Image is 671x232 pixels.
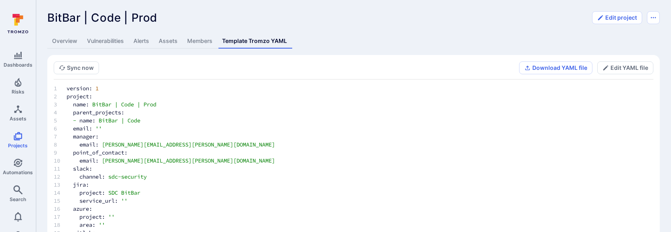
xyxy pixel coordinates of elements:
span: slack: [73,165,92,172]
span: manager: [73,133,99,140]
a: Assets [154,34,182,49]
span: email: [73,125,92,132]
span: name: [79,117,95,124]
span: Risks [12,89,24,95]
span: project: [79,189,105,196]
span: parent_projects: [73,109,124,116]
span: | [121,117,124,124]
span: SDC [108,189,118,196]
span: [PERSON_NAME][EMAIL_ADDRESS][PERSON_NAME][DOMAIN_NAME] [102,141,275,148]
span: service_url: [79,197,118,204]
span: BitBar | Code | Prod [47,11,158,24]
button: Edit project [592,11,642,24]
span: '' [95,125,102,132]
span: area: [79,221,95,228]
a: Overview [47,34,82,49]
span: Code [121,101,134,108]
span: Dashboards [4,62,32,68]
span: sdc-security [108,173,147,180]
button: Edit YAML file [597,61,653,74]
span: | [115,101,118,108]
span: BitBar [99,117,118,124]
a: Template Tromzo YAML [217,34,292,49]
span: Prod [143,101,156,108]
span: point_of_contact: [73,149,127,156]
span: name: [73,101,89,108]
a: Vulnerabilities [82,34,129,49]
span: jira: [73,181,89,188]
span: | [137,101,140,108]
button: Download YAML file [519,61,592,74]
span: Assets [10,116,26,122]
span: '' [121,197,127,204]
span: azure: [73,205,92,212]
a: Alerts [129,34,154,49]
span: - [73,117,76,124]
span: BitBar [121,189,140,196]
span: channel: [79,173,105,180]
span: email: [79,157,99,164]
span: Automations [3,169,33,175]
span: 1 [95,85,99,92]
div: Project tabs [47,34,660,49]
button: Sync now [54,61,99,74]
span: version: [67,85,92,92]
span: BitBar [92,101,111,108]
a: Members [182,34,217,49]
span: '' [108,213,115,220]
span: '' [99,221,105,228]
span: email: [79,141,99,148]
span: Code [127,117,140,124]
span: Search [10,196,26,202]
button: Options menu [647,11,660,24]
span: project: [79,213,105,220]
span: Projects [8,142,28,149]
span: project: [67,93,92,100]
span: [PERSON_NAME][EMAIL_ADDRESS][PERSON_NAME][DOMAIN_NAME] [102,157,275,164]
